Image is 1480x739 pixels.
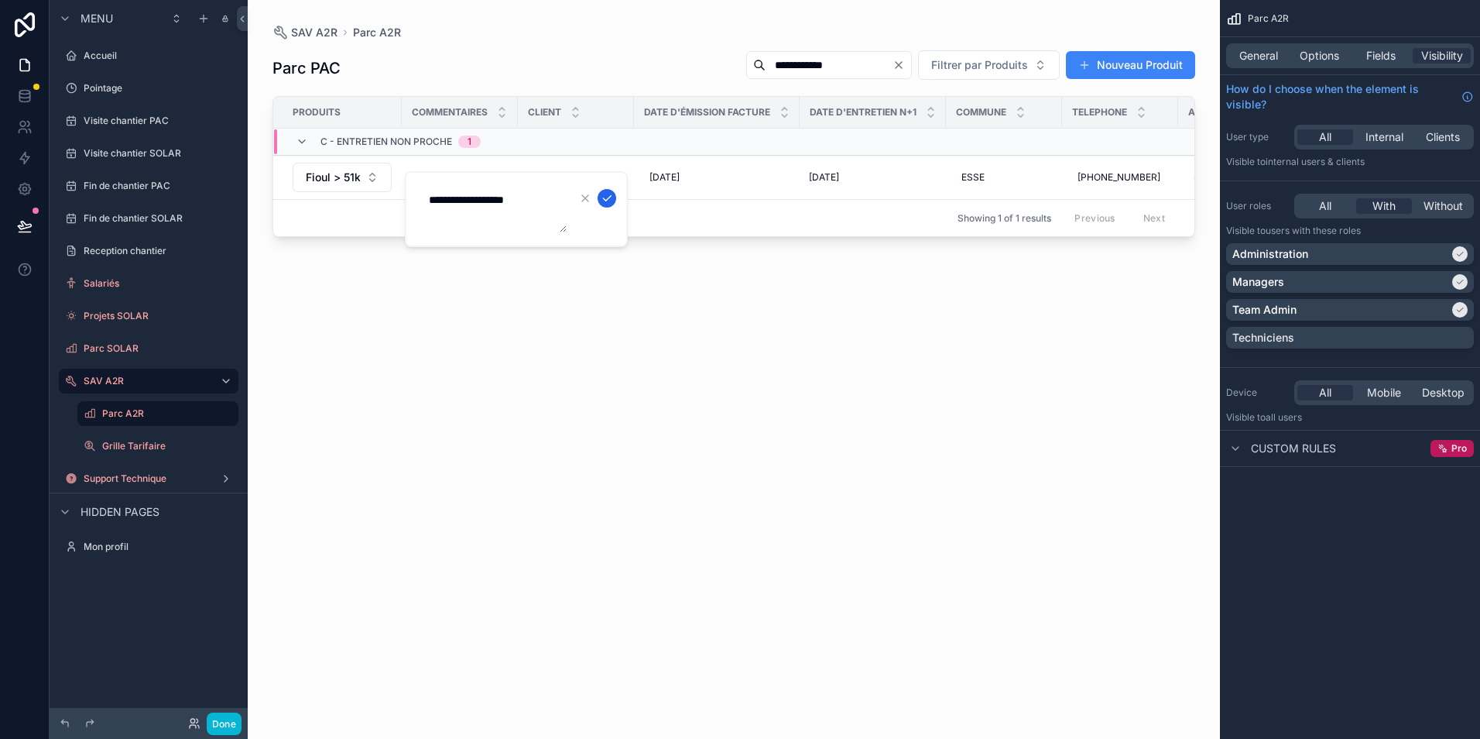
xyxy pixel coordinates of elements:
label: Reception chantier [84,245,235,257]
a: How do I choose when the element is visible? [1226,81,1474,112]
label: Parc SOLAR [84,342,235,355]
label: User roles [1226,200,1288,212]
span: Visibility [1421,48,1463,64]
a: Support Technique [59,466,238,491]
span: Options [1300,48,1339,64]
span: 5 LE CHEMIN VERT [1194,171,1278,184]
span: Adresse [1188,106,1232,119]
a: Parc SOLAR [59,336,238,361]
span: Showing 1 of 1 results [958,212,1051,225]
span: General [1239,48,1278,64]
a: Fin de chantier PAC [59,174,238,198]
label: Fin de chantier PAC [84,180,235,192]
p: Team Admin [1232,302,1297,318]
span: [DATE] [809,171,839,184]
a: Visite chantier PAC [59,108,238,133]
a: Pointage [59,76,238,101]
span: Fioul > 51kw [306,170,360,185]
span: With [1372,198,1396,214]
span: Pro [1451,442,1467,455]
p: Administration [1232,246,1308,262]
span: Menu [81,11,113,26]
a: Salariés [59,271,238,296]
span: Parc A2R [1248,12,1289,25]
span: Hidden pages [81,504,159,520]
label: Accueil [84,50,235,62]
span: All [1319,198,1331,214]
label: Device [1226,387,1288,399]
span: Commune [956,106,1006,119]
span: Custom rules [1251,441,1336,456]
span: SAV A2R [291,25,337,40]
span: Client [528,106,561,119]
span: [DATE] [649,171,680,184]
div: 1 [468,136,471,148]
span: Date d'entretien n+1 [810,106,916,119]
label: Parc A2R [102,407,229,420]
button: Nouveau Produit [1066,51,1195,79]
span: How do I choose when the element is visible? [1226,81,1455,112]
label: Projets SOLAR [84,310,235,322]
span: Filtrer par Produits [931,57,1028,73]
a: Projets SOLAR [59,304,238,328]
a: SAV A2R [59,369,238,394]
a: SAV A2R [272,25,337,40]
span: Fields [1366,48,1396,64]
p: Visible to [1226,225,1474,237]
a: Parc A2R [77,401,238,426]
button: Select Button [918,50,1060,80]
span: Produits [293,106,341,119]
label: Pointage [84,82,235,95]
p: Techniciens [1232,330,1294,345]
span: [PHONE_NUMBER] [1077,171,1160,184]
span: Internal [1365,129,1403,145]
span: c - entretien non proche [320,136,452,148]
a: Mon profil [59,534,238,559]
h1: Parc PAC [272,57,341,79]
span: Mobile [1367,385,1401,400]
a: Grille Tarifaire [77,434,238,459]
span: ESSE [961,171,985,184]
a: Visite chantier SOLAR [59,141,238,166]
label: Support Technique [84,473,214,485]
label: Visite chantier PAC [84,115,235,127]
a: Accueil [59,43,238,68]
label: User type [1226,131,1288,143]
label: Fin de chantier SOLAR [84,212,235,225]
span: Telephone [1072,106,1127,119]
label: Visite chantier SOLAR [84,147,235,160]
a: Reception chantier [59,239,238,263]
span: Without [1423,198,1463,214]
span: Desktop [1422,385,1465,400]
a: Parc A2R [353,25,401,40]
button: Clear [892,59,911,71]
a: Fin de chantier SOLAR [59,206,238,231]
label: Salariés [84,277,235,290]
p: Managers [1232,274,1284,290]
p: Visible to [1226,156,1474,168]
span: all users [1266,411,1302,423]
button: Done [207,713,242,735]
label: Grille Tarifaire [102,440,235,452]
span: Clients [1426,129,1460,145]
span: Users with these roles [1266,225,1361,236]
span: Internal users & clients [1266,156,1365,167]
p: Visible to [1226,411,1474,424]
label: Mon profil [84,541,235,553]
span: Commentaires [412,106,488,119]
span: All [1319,129,1331,145]
span: All [1319,385,1331,400]
span: Date d'émission facture [644,106,770,119]
label: SAV A2R [84,375,207,387]
button: Select Button [293,163,392,192]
